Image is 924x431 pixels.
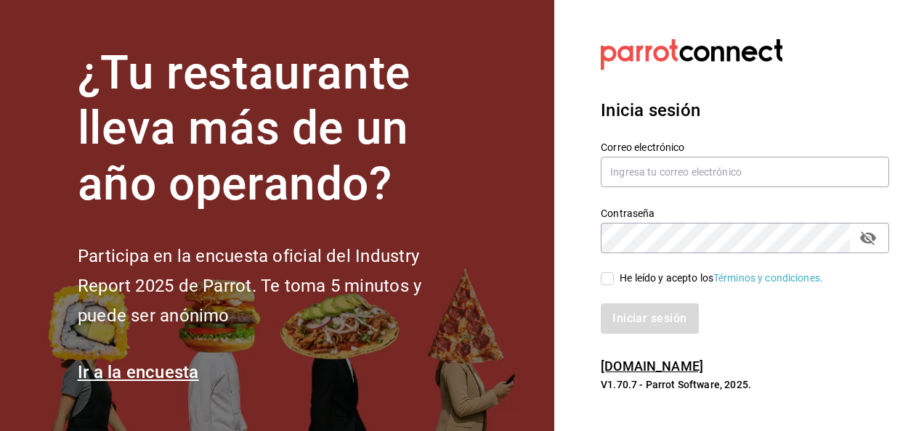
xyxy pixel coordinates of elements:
div: He leído y acepto los [620,271,823,286]
label: Correo electrónico [601,141,889,152]
h2: Participa en la encuesta oficial del Industry Report 2025 de Parrot. Te toma 5 minutos y puede se... [78,242,470,330]
a: [DOMAIN_NAME] [601,358,703,374]
input: Ingresa tu correo electrónico [601,157,889,187]
h3: Inicia sesión [601,97,889,123]
a: Ir a la encuesta [78,362,199,382]
button: passwordField [856,226,880,250]
label: Contraseña [601,208,889,218]
h1: ¿Tu restaurante lleva más de un año operando? [78,46,470,213]
p: V1.70.7 - Parrot Software, 2025. [601,377,889,392]
a: Términos y condiciones. [713,272,823,284]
